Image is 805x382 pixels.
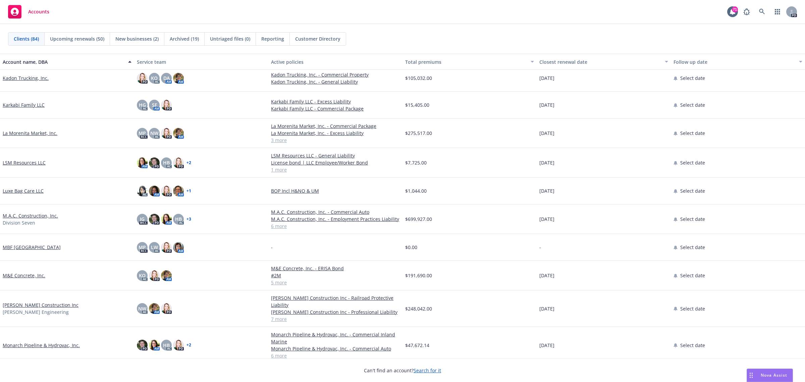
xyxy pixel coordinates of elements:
img: photo [137,157,148,168]
img: photo [149,340,160,350]
span: $191,690.00 [405,272,432,279]
span: Select date [680,342,705,349]
a: Karkabi Family LLC - Excess Liability [271,98,400,105]
a: Switch app [771,5,784,18]
span: Archived (19) [170,35,199,42]
a: LSM Resources LLC [3,159,46,166]
span: [DATE] [539,75,554,82]
span: [DATE] [539,272,554,279]
div: Account name, DBA [3,58,124,65]
span: $47,672.14 [405,342,429,349]
button: Closest renewal date [537,54,671,70]
span: [DATE] [539,159,554,166]
span: Can't find an account? [364,367,441,374]
span: HG [139,101,146,108]
div: Closest renewal date [539,58,661,65]
span: [DATE] [539,130,554,137]
span: Select date [680,101,705,108]
span: - [271,244,273,251]
a: 5 more [271,279,400,286]
a: Kadon Trucking, Inc. - General Liability [271,78,400,85]
img: photo [161,214,172,225]
span: [DATE] [539,216,554,223]
span: JG [140,216,145,223]
a: Accounts [5,2,52,21]
div: Follow up date [674,58,795,65]
a: + 2 [186,343,191,347]
a: Monarch Pipeline & Hydrovac, Inc. [3,342,80,349]
a: Monarch Pipeline & Hydrovac, Inc. - Commercial Inland Marine [271,331,400,345]
a: Report a Bug [740,5,753,18]
a: Luxe Bag Care LLC [3,187,44,194]
a: MBF [GEOGRAPHIC_DATA] [3,244,61,251]
a: 7 more [271,316,400,323]
span: $7,725.00 [405,159,427,166]
span: KO [139,272,146,279]
a: [PERSON_NAME] Construction Inc - Railroad Protective Liability [271,294,400,308]
span: NW [138,305,146,312]
span: $275,517.00 [405,130,432,137]
img: photo [149,157,160,168]
img: photo [137,73,148,84]
a: + 1 [186,189,191,193]
img: photo [173,242,184,253]
span: Select date [680,75,705,82]
img: photo [137,340,148,350]
span: [DATE] [539,305,554,312]
button: Active policies [268,54,402,70]
a: [PERSON_NAME] Construction Inc - Professional Liability [271,308,400,316]
a: M.A.C. Construction, Inc. - Commercial Auto [271,208,400,216]
span: $15,405.00 [405,101,429,108]
span: Reporting [261,35,284,42]
a: + 3 [186,217,191,221]
span: Nova Assist [761,372,787,378]
button: Nova Assist [747,369,793,382]
img: photo [161,270,172,281]
a: 1 more [271,166,400,173]
div: 71 [732,6,738,12]
a: 6 more [271,223,400,230]
span: HB [163,342,170,349]
span: [DATE] [539,187,554,194]
span: Accounts [28,9,49,14]
span: [DATE] [539,342,554,349]
div: Active policies [271,58,400,65]
img: photo [149,186,160,196]
div: Service team [137,58,266,65]
a: Monarch Pipeline & Hydrovac, Inc. - Commercial Auto [271,345,400,352]
img: photo [137,186,148,196]
img: photo [173,128,184,139]
span: KO [151,75,158,82]
a: La Morenita Market, Inc. [3,130,57,137]
div: Drag to move [747,369,755,382]
a: #2M [271,272,400,279]
a: M.A.C. Construction, Inc. - Employment Practices Liability [271,216,400,223]
img: photo [161,303,172,314]
a: License bond | LLC Employee/Worker Bond [271,159,400,166]
a: Search [755,5,769,18]
span: HB [175,216,182,223]
span: NW [150,130,158,137]
img: photo [161,100,172,110]
span: LW [151,244,158,251]
span: [DATE] [539,101,554,108]
a: Karkabi Family LLC - Commercial Package [271,105,400,112]
span: Select date [680,305,705,312]
span: HB [163,159,170,166]
button: Service team [134,54,268,70]
span: SF [152,101,157,108]
a: La Morenita Market, Inc. - Excess Liability [271,130,400,137]
a: BOP Incl H&NO & UM [271,187,400,194]
a: 3 more [271,137,400,144]
a: Search for it [414,367,441,374]
a: Karkabi Family LLC [3,101,45,108]
img: photo [161,128,172,139]
button: Follow up date [671,54,805,70]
